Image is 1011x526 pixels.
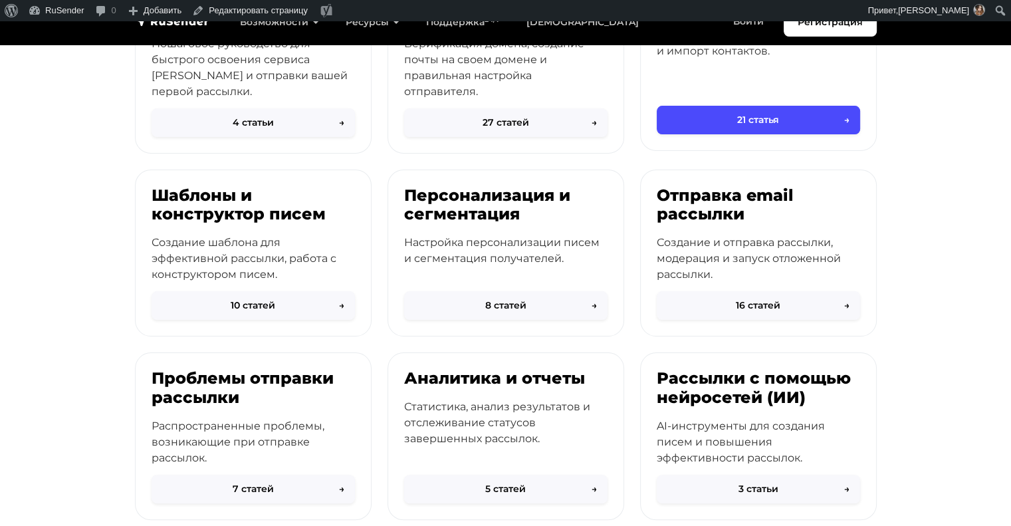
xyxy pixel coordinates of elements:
[513,9,652,36] a: [DEMOGRAPHIC_DATA]
[404,186,608,225] h3: Персонализация и сегментация
[657,186,860,225] h3: Отправка email рассылки
[657,106,860,134] button: 21 статья→
[640,352,877,520] a: Рассылки с помощью нейросетей (ИИ) AI-инструменты для создания писем и повышения эффективности ра...
[152,186,355,225] h3: Шаблоны и конструктор писем
[404,291,608,320] button: 8 статей→
[339,482,344,496] span: →
[339,116,344,130] span: →
[332,9,413,36] a: Ресурсы
[152,369,355,408] h3: Проблемы отправки рассылки
[404,369,608,388] h3: Аналитика и отчеты
[404,235,608,267] p: Настройка персонализации писем и сегментация получателей.
[657,235,860,283] p: Создание и отправка рассылки, модерация и запуск отложенной рассылки.
[135,170,372,337] a: Шаблоны и конструктор писем Создание шаблона для эффективной рассылки, работа с конструктором пис...
[485,15,500,24] sup: 24/7
[339,299,344,313] span: →
[413,9,513,36] a: Поддержка24/7
[404,475,608,503] button: 5 статей→
[844,482,849,496] span: →
[844,299,849,313] span: →
[657,418,860,466] p: AI-инструменты для создания писем и повышения эффективности рассылок.
[592,482,597,496] span: →
[640,170,877,337] a: Отправка email рассылки Создание и отправка рассылки, модерация и запуск отложенной рассылки. 16 ...
[152,418,355,466] p: Распространенные проблемы, возникающие при отправке рассылок.
[657,291,860,320] button: 16 статей→
[592,299,597,313] span: →
[404,36,608,100] p: Верификация домена, создание почты на своем домене и правильная настройка отправителя.
[152,475,355,503] button: 7 статей→
[404,108,608,137] button: 27 статей→
[152,291,355,320] button: 10 статей→
[227,9,332,36] a: Возможности
[135,15,209,28] img: RuSender
[898,5,969,15] span: [PERSON_NAME]
[135,352,372,520] a: Проблемы отправки рассылки Распространенные проблемы, возникающие при отправке рассылок. 7 статей→
[404,399,608,447] p: Статистика, анализ результатов и отслеживание статусов завершенных рассылок.
[152,36,355,100] p: Пошаговое руководство для быстрого освоения сервиса [PERSON_NAME] и отправки вашей первой рассылки.
[657,369,860,408] h3: Рассылки с помощью нейросетей (ИИ)
[657,475,860,503] button: 3 статьи→
[388,170,624,337] a: Персонализация и сегментация Настройка персонализации писем и сегментация получателей. 8 статей→
[152,108,355,137] button: 4 статьи→
[592,116,597,130] span: →
[720,8,777,35] a: Войти
[844,113,849,127] span: →
[152,235,355,283] p: Создание шаблона для эффективной рассылки, работа с конструктором писем.
[784,8,877,37] a: Регистрация
[388,352,624,520] a: Аналитика и отчеты Статистика, анализ результатов и отслеживание статусов завершенных рассылок. 5...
